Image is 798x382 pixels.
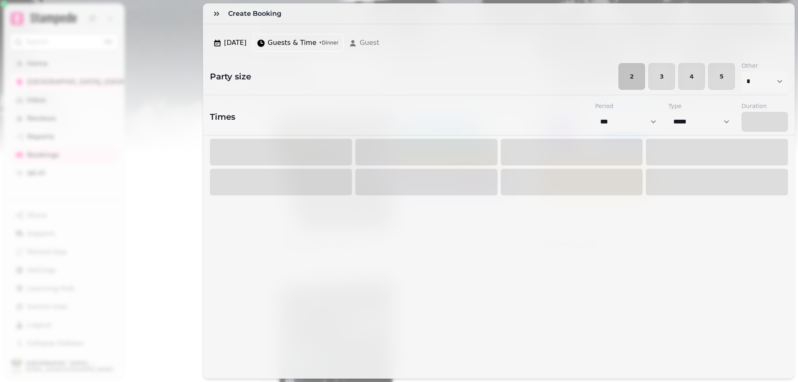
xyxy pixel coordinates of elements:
[360,38,379,48] span: Guest
[224,38,246,48] span: [DATE]
[203,71,251,82] h2: Party size
[741,62,788,70] label: Other
[626,74,638,79] span: 2
[708,63,735,90] button: 5
[595,102,662,110] label: Period
[655,74,668,79] span: 3
[678,63,705,90] button: 4
[268,38,316,48] span: Guests & Time
[618,63,645,90] button: 2
[228,9,285,19] h3: Create Booking
[685,74,698,79] span: 4
[648,63,675,90] button: 3
[319,39,338,46] span: • Dinner
[741,102,788,110] label: Duration
[668,102,735,110] label: Type
[210,111,235,123] h2: Times
[715,74,728,79] span: 5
